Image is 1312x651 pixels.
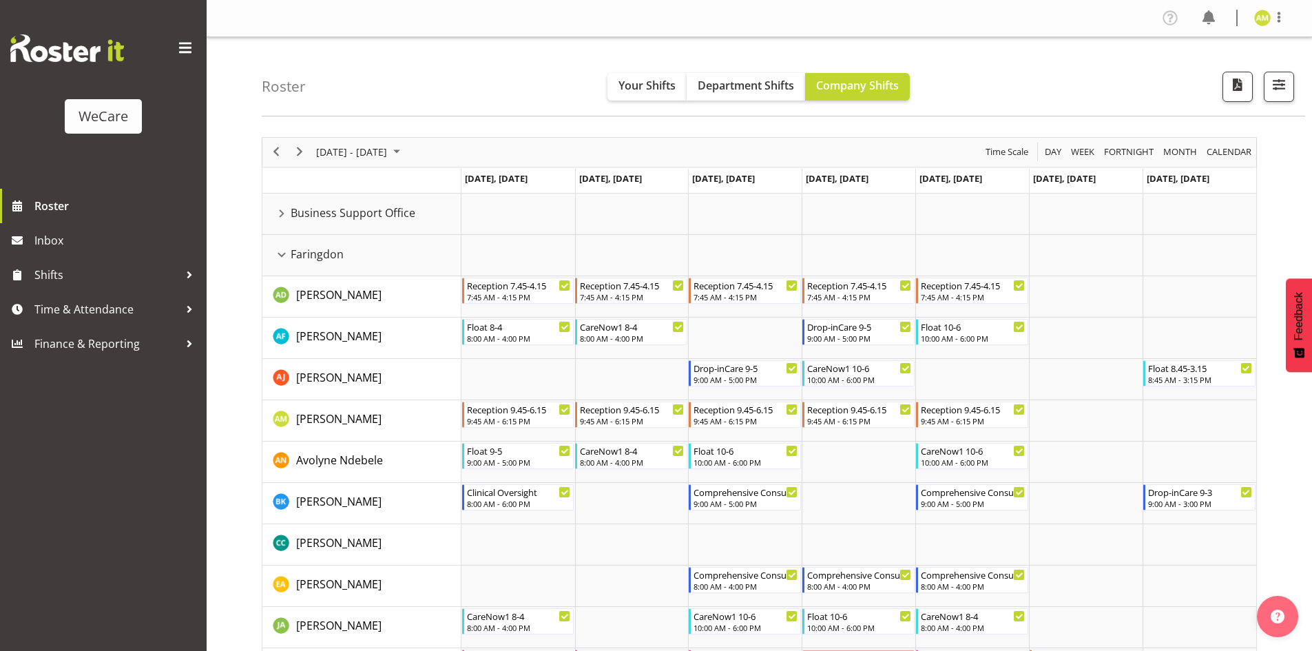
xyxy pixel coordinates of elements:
[296,535,382,550] span: [PERSON_NAME]
[291,143,309,161] button: Next
[34,265,179,285] span: Shifts
[1264,72,1294,102] button: Filter Shifts
[694,291,798,302] div: 7:45 AM - 4:15 PM
[689,484,801,510] div: Brian Ko"s event - Comprehensive Consult 9-5 Begin From Wednesday, October 15, 2025 at 9:00:00 AM...
[467,622,571,633] div: 8:00 AM - 4:00 PM
[10,34,124,62] img: Rosterit website logo
[575,319,687,345] div: Alex Ferguson"s event - CareNow1 8-4 Begin From Tuesday, October 14, 2025 at 8:00:00 AM GMT+13:00...
[921,278,1025,292] div: Reception 7.45-4.15
[1162,143,1198,161] span: Month
[262,194,461,235] td: Business Support Office resource
[462,608,574,634] div: Jane Arps"s event - CareNow1 8-4 Begin From Monday, October 13, 2025 at 8:00:00 AM GMT+13:00 Ends...
[807,278,911,292] div: Reception 7.45-4.15
[921,581,1025,592] div: 8:00 AM - 4:00 PM
[816,78,899,93] span: Company Shifts
[689,567,801,593] div: Ena Advincula"s event - Comprehensive Consult 8-4 Begin From Wednesday, October 15, 2025 at 8:00:...
[807,291,911,302] div: 7:45 AM - 4:15 PM
[916,443,1028,469] div: Avolyne Ndebele"s event - CareNow1 10-6 Begin From Friday, October 17, 2025 at 10:00:00 AM GMT+13...
[807,361,911,375] div: CareNow1 10-6
[262,359,461,400] td: Amy Johannsen resource
[262,524,461,566] td: Charlotte Courtney resource
[296,329,382,344] span: [PERSON_NAME]
[467,291,571,302] div: 7:45 AM - 4:15 PM
[1254,10,1271,26] img: antonia-mao10998.jpg
[807,622,911,633] div: 10:00 AM - 6:00 PM
[1069,143,1097,161] button: Timeline Week
[296,370,382,385] span: [PERSON_NAME]
[34,333,179,354] span: Finance & Reporting
[291,205,415,221] span: Business Support Office
[1043,143,1063,161] span: Day
[580,444,684,457] div: CareNow1 8-4
[689,360,801,386] div: Amy Johannsen"s event - Drop-inCare 9-5 Begin From Wednesday, October 15, 2025 at 9:00:00 AM GMT+...
[694,415,798,426] div: 9:45 AM - 6:15 PM
[807,415,911,426] div: 9:45 AM - 6:15 PM
[802,319,915,345] div: Alex Ferguson"s event - Drop-inCare 9-5 Begin From Thursday, October 16, 2025 at 9:00:00 AM GMT+1...
[694,444,798,457] div: Float 10-6
[1043,143,1064,161] button: Timeline Day
[916,484,1028,510] div: Brian Ko"s event - Comprehensive Consult 9-5 Begin From Friday, October 17, 2025 at 9:00:00 AM GM...
[467,278,571,292] div: Reception 7.45-4.15
[296,287,382,303] a: [PERSON_NAME]
[315,143,388,161] span: [DATE] - [DATE]
[1148,485,1252,499] div: Drop-inCare 9-3
[79,106,128,127] div: WeCare
[467,320,571,333] div: Float 8-4
[921,402,1025,416] div: Reception 9.45-6.15
[1070,143,1096,161] span: Week
[807,402,911,416] div: Reception 9.45-6.15
[580,278,684,292] div: Reception 7.45-4.15
[807,581,911,592] div: 8:00 AM - 4:00 PM
[1143,360,1256,386] div: Amy Johannsen"s event - Float 8.45-3.15 Begin From Sunday, October 19, 2025 at 8:45:00 AM GMT+13:...
[1286,278,1312,372] button: Feedback - Show survey
[296,494,382,509] span: [PERSON_NAME]
[802,567,915,593] div: Ena Advincula"s event - Comprehensive Consult 8-4 Begin From Thursday, October 16, 2025 at 8:00:0...
[921,320,1025,333] div: Float 10-6
[467,333,571,344] div: 8:00 AM - 4:00 PM
[467,498,571,509] div: 8:00 AM - 6:00 PM
[262,607,461,648] td: Jane Arps resource
[296,618,382,633] span: [PERSON_NAME]
[1205,143,1254,161] button: Month
[802,278,915,304] div: Aleea Devenport"s event - Reception 7.45-4.15 Begin From Thursday, October 16, 2025 at 7:45:00 AM...
[694,609,798,623] div: CareNow1 10-6
[687,73,805,101] button: Department Shifts
[916,567,1028,593] div: Ena Advincula"s event - Comprehensive Consult 8-4 Begin From Friday, October 17, 2025 at 8:00:00 ...
[916,402,1028,428] div: Antonia Mao"s event - Reception 9.45-6.15 Begin From Friday, October 17, 2025 at 9:45:00 AM GMT+1...
[462,319,574,345] div: Alex Ferguson"s event - Float 8-4 Begin From Monday, October 13, 2025 at 8:00:00 AM GMT+13:00 End...
[1033,172,1096,185] span: [DATE], [DATE]
[296,287,382,302] span: [PERSON_NAME]
[34,230,200,251] span: Inbox
[580,457,684,468] div: 8:00 AM - 4:00 PM
[462,484,574,510] div: Brian Ko"s event - Clinical Oversight Begin From Monday, October 13, 2025 at 8:00:00 AM GMT+13:00...
[462,402,574,428] div: Antonia Mao"s event - Reception 9.45-6.15 Begin From Monday, October 13, 2025 at 9:45:00 AM GMT+1...
[694,457,798,468] div: 10:00 AM - 6:00 PM
[580,402,684,416] div: Reception 9.45-6.15
[34,299,179,320] span: Time & Attendance
[694,622,798,633] div: 10:00 AM - 6:00 PM
[1143,484,1256,510] div: Brian Ko"s event - Drop-inCare 9-3 Begin From Sunday, October 19, 2025 at 9:00:00 AM GMT+13:00 En...
[467,485,571,499] div: Clinical Oversight
[689,608,801,634] div: Jane Arps"s event - CareNow1 10-6 Begin From Wednesday, October 15, 2025 at 10:00:00 AM GMT+13:00...
[1205,143,1253,161] span: calendar
[618,78,676,93] span: Your Shifts
[296,535,382,551] a: [PERSON_NAME]
[296,411,382,427] a: [PERSON_NAME]
[580,333,684,344] div: 8:00 AM - 4:00 PM
[921,622,1025,633] div: 8:00 AM - 4:00 PM
[916,608,1028,634] div: Jane Arps"s event - CareNow1 8-4 Begin From Friday, October 17, 2025 at 8:00:00 AM GMT+13:00 Ends...
[575,402,687,428] div: Antonia Mao"s event - Reception 9.45-6.15 Begin From Tuesday, October 14, 2025 at 9:45:00 AM GMT+...
[262,566,461,607] td: Ena Advincula resource
[291,246,344,262] span: Faringdon
[1102,143,1156,161] button: Fortnight
[921,498,1025,509] div: 9:00 AM - 5:00 PM
[296,493,382,510] a: [PERSON_NAME]
[921,568,1025,581] div: Comprehensive Consult 8-4
[314,143,406,161] button: October 2025
[1271,610,1284,623] img: help-xxl-2.png
[689,402,801,428] div: Antonia Mao"s event - Reception 9.45-6.15 Begin From Wednesday, October 15, 2025 at 9:45:00 AM GM...
[467,609,571,623] div: CareNow1 8-4
[575,278,687,304] div: Aleea Devenport"s event - Reception 7.45-4.15 Begin From Tuesday, October 14, 2025 at 7:45:00 AM ...
[807,568,911,581] div: Comprehensive Consult 8-4
[807,320,911,333] div: Drop-inCare 9-5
